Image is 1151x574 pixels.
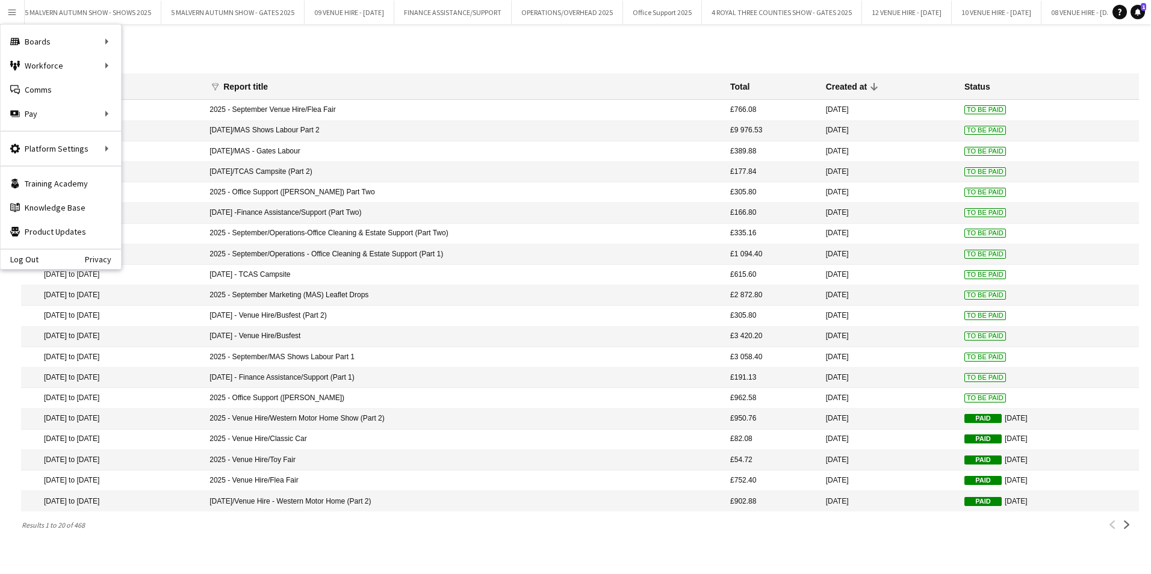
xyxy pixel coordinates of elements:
[820,141,958,162] mat-cell: [DATE]
[223,81,268,92] div: Report title
[964,147,1006,156] span: To Be Paid
[724,121,820,141] mat-cell: £9 976.53
[964,229,1006,238] span: To Be Paid
[1141,3,1146,11] span: 1
[203,347,724,368] mat-cell: 2025 - September/MAS Shows Labour Part 1
[724,141,820,162] mat-cell: £389.88
[1,196,121,220] a: Knowledge Base
[203,162,724,182] mat-cell: [DATE]/TCAS Campsite (Part 2)
[958,491,1139,511] mat-cell: [DATE]
[820,162,958,182] mat-cell: [DATE]
[952,1,1041,24] button: 10 VENUE HIRE - [DATE]
[724,450,820,471] mat-cell: £54.72
[964,393,1006,403] span: To Be Paid
[820,327,958,347] mat-cell: [DATE]
[958,471,1139,491] mat-cell: [DATE]
[820,285,958,306] mat-cell: [DATE]
[394,1,512,24] button: FINANCE ASSISTANCE/SUPPORT
[730,81,749,92] div: Total
[820,244,958,265] mat-cell: [DATE]
[21,347,203,368] mat-cell: [DATE] to [DATE]
[964,188,1006,197] span: To Be Paid
[21,46,1139,64] h1: Reports
[21,450,203,471] mat-cell: [DATE] to [DATE]
[1,29,121,54] div: Boards
[958,430,1139,450] mat-cell: [DATE]
[21,520,90,529] span: Results 1 to 20 of 468
[724,327,820,347] mat-cell: £3 420.20
[724,368,820,388] mat-cell: £191.13
[203,491,724,511] mat-cell: [DATE]/Venue Hire - Western Motor Home (Part 2)
[724,285,820,306] mat-cell: £2 872.80
[724,162,820,182] mat-cell: £177.84
[15,1,161,24] button: 5 MALVERN AUTUMN SHOW - SHOWS 2025
[1,54,121,78] div: Workforce
[702,1,862,24] button: 4 ROYAL THREE COUNTIES SHOW - GATES 2025
[724,388,820,409] mat-cell: £962.58
[964,270,1006,279] span: To Be Paid
[1,220,121,244] a: Product Updates
[964,126,1006,135] span: To Be Paid
[21,409,203,429] mat-cell: [DATE] to [DATE]
[820,347,958,368] mat-cell: [DATE]
[724,347,820,368] mat-cell: £3 058.40
[21,430,203,450] mat-cell: [DATE] to [DATE]
[203,409,724,429] mat-cell: 2025 - Venue Hire/Western Motor Home Show (Part 2)
[623,1,702,24] button: Office Support 2025
[820,430,958,450] mat-cell: [DATE]
[724,471,820,491] mat-cell: £752.40
[724,430,820,450] mat-cell: £82.08
[1,171,121,196] a: Training Academy
[826,81,867,92] div: Created at
[1,137,121,161] div: Platform Settings
[820,471,958,491] mat-cell: [DATE]
[21,265,203,285] mat-cell: [DATE] to [DATE]
[21,368,203,388] mat-cell: [DATE] to [DATE]
[964,332,1006,341] span: To Be Paid
[820,203,958,223] mat-cell: [DATE]
[964,373,1006,382] span: To Be Paid
[724,244,820,265] mat-cell: £1 094.40
[203,450,724,471] mat-cell: 2025 - Venue Hire/Toy Fair
[820,306,958,326] mat-cell: [DATE]
[964,167,1006,176] span: To Be Paid
[21,327,203,347] mat-cell: [DATE] to [DATE]
[820,265,958,285] mat-cell: [DATE]
[203,388,724,409] mat-cell: 2025 - Office Support ([PERSON_NAME])
[1131,5,1145,19] a: 1
[305,1,394,24] button: 09 VENUE HIRE - [DATE]
[21,491,203,511] mat-cell: [DATE] to [DATE]
[964,311,1006,320] span: To Be Paid
[862,1,952,24] button: 12 VENUE HIRE - [DATE]
[820,368,958,388] mat-cell: [DATE]
[964,105,1006,114] span: To Be Paid
[820,121,958,141] mat-cell: [DATE]
[21,388,203,409] mat-cell: [DATE] to [DATE]
[724,182,820,203] mat-cell: £305.80
[964,497,1002,506] span: Paid
[203,471,724,491] mat-cell: 2025 - Venue Hire/Flea Fair
[958,409,1139,429] mat-cell: [DATE]
[964,455,1002,464] span: Paid
[964,434,1002,443] span: Paid
[964,81,990,92] div: Status
[964,414,1002,423] span: Paid
[964,353,1006,362] span: To Be Paid
[1,78,121,102] a: Comms
[203,327,724,347] mat-cell: [DATE] - Venue Hire/Busfest
[1,102,121,126] div: Pay
[203,244,724,265] mat-cell: 2025 - September/Operations - Office Cleaning & Estate Support (Part 1)
[964,250,1006,259] span: To Be Paid
[820,491,958,511] mat-cell: [DATE]
[21,306,203,326] mat-cell: [DATE] to [DATE]
[724,409,820,429] mat-cell: £950.76
[964,476,1002,485] span: Paid
[820,224,958,244] mat-cell: [DATE]
[203,224,724,244] mat-cell: 2025 - September/Operations-Office Cleaning & Estate Support (Part Two)
[512,1,623,24] button: OPERATIONS/OVERHEAD 2025
[161,1,305,24] button: 5 MALVERN AUTUMN SHOW - GATES 2025
[223,81,279,92] div: Report title
[820,409,958,429] mat-cell: [DATE]
[724,491,820,511] mat-cell: £902.88
[203,265,724,285] mat-cell: [DATE] - TCAS Campsite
